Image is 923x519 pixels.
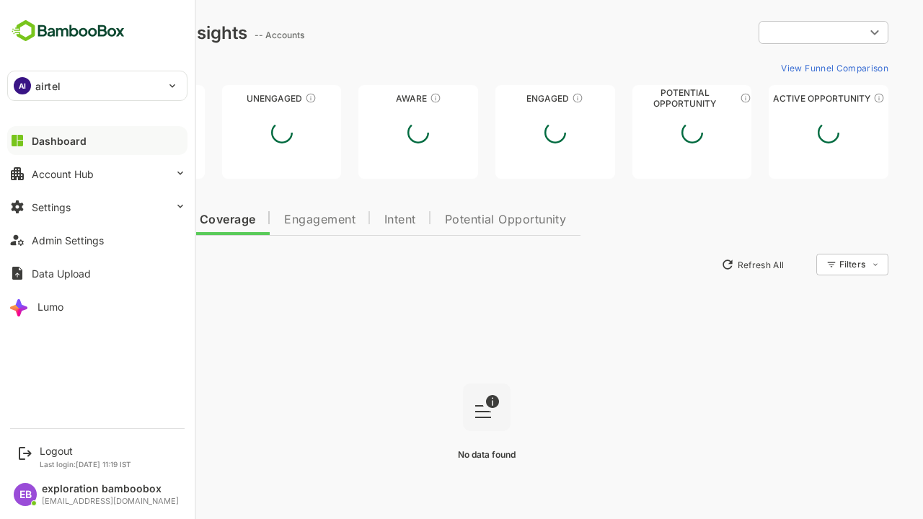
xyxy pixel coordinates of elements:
[32,168,94,180] div: Account Hub
[407,449,465,460] span: No data found
[7,292,187,321] button: Lumo
[7,259,187,288] button: Data Upload
[7,17,129,45] img: BambooboxFullLogoMark.5f36c76dfaba33ec1ec1367b70bb1252.svg
[32,135,87,147] div: Dashboard
[823,92,834,104] div: These accounts have open opportunities which might be at any of the Sales Stages
[308,93,428,104] div: Aware
[35,93,154,104] div: Unreached
[32,267,91,280] div: Data Upload
[14,77,31,94] div: AI
[37,301,63,313] div: Lumo
[35,252,140,278] button: New Insights
[204,30,258,40] ag: -- Accounts
[32,201,71,213] div: Settings
[787,252,838,278] div: Filters
[725,56,838,79] button: View Funnel Comparison
[42,483,179,495] div: exploration bamboobox
[49,214,205,226] span: Data Quality and Coverage
[234,214,305,226] span: Engagement
[35,79,61,94] p: airtel
[14,483,37,506] div: EB
[35,22,197,43] div: Dashboard Insights
[8,71,187,100] div: AIairtel
[7,159,187,188] button: Account Hub
[7,226,187,254] button: Admin Settings
[664,253,740,276] button: Refresh All
[7,192,187,221] button: Settings
[118,92,129,104] div: These accounts have not been engaged with for a defined time period
[7,126,187,155] button: Dashboard
[708,19,838,45] div: ​
[582,93,702,104] div: Potential Opportunity
[789,259,815,270] div: Filters
[379,92,391,104] div: These accounts have just entered the buying cycle and need further nurturing
[689,92,701,104] div: These accounts are MQAs and can be passed on to Inside Sales
[394,214,516,226] span: Potential Opportunity
[42,497,179,506] div: [EMAIL_ADDRESS][DOMAIN_NAME]
[445,93,565,104] div: Engaged
[521,92,533,104] div: These accounts are warm, further nurturing would qualify them to MQAs
[32,234,104,247] div: Admin Settings
[255,92,266,104] div: These accounts have not shown enough engagement and need nurturing
[40,445,131,457] div: Logout
[40,460,131,469] p: Last login: [DATE] 11:19 IST
[334,214,366,226] span: Intent
[718,93,838,104] div: Active Opportunity
[172,93,291,104] div: Unengaged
